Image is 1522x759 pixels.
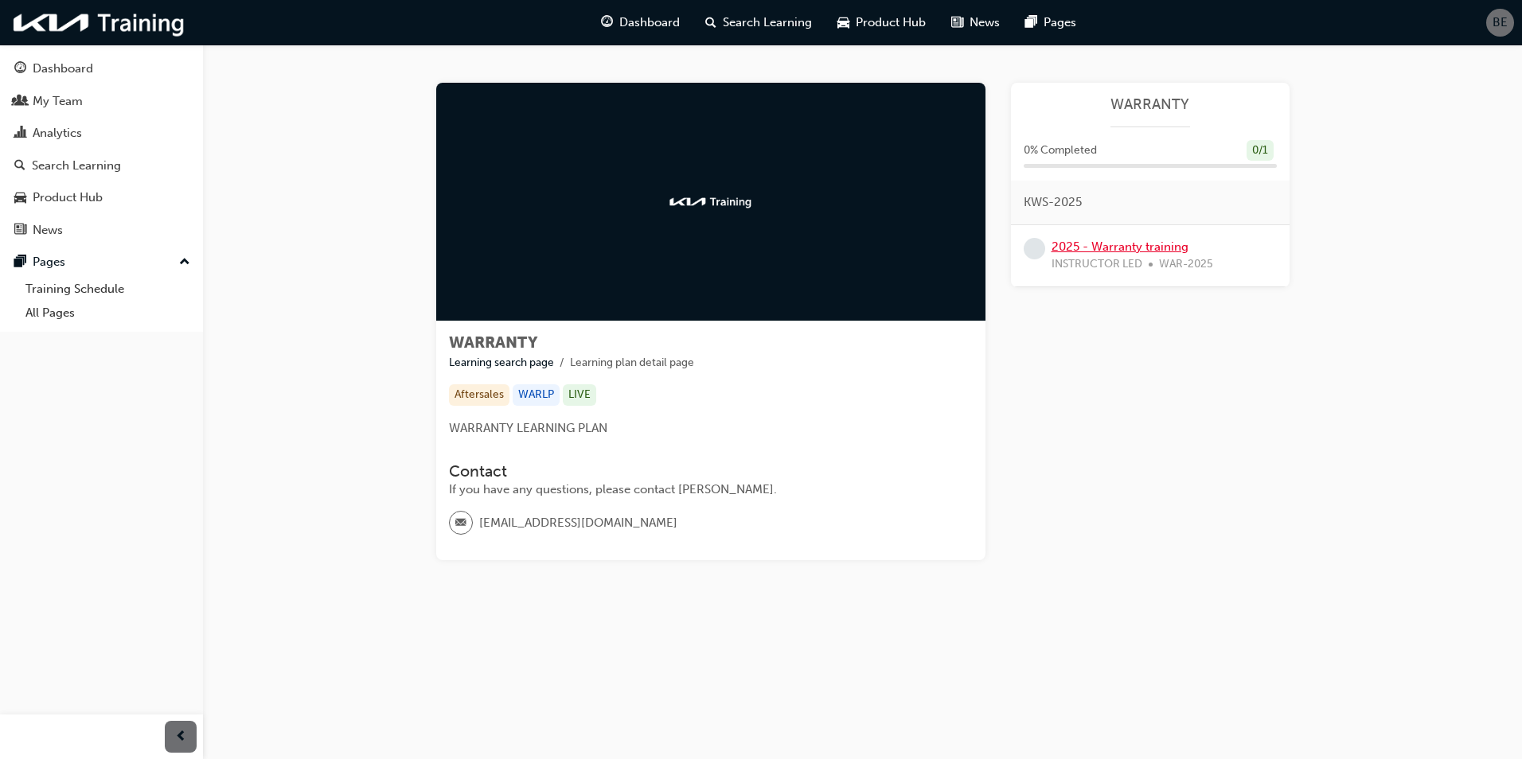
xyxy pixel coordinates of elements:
[1493,14,1508,32] span: BE
[6,87,197,116] a: My Team
[14,95,26,109] span: people-icon
[6,151,197,181] a: Search Learning
[837,13,849,33] span: car-icon
[33,253,65,271] div: Pages
[1024,193,1082,212] span: KWS-2025
[449,356,554,369] a: Learning search page
[19,277,197,302] a: Training Schedule
[6,247,197,277] button: Pages
[6,51,197,247] button: DashboardMy TeamAnalyticsSearch LearningProduct HubNews
[563,384,596,406] div: LIVE
[1052,255,1142,274] span: INSTRUCTOR LED
[570,354,694,372] li: Learning plan detail page
[693,6,825,39] a: search-iconSearch Learning
[32,157,121,175] div: Search Learning
[1486,9,1514,37] button: BE
[951,13,963,33] span: news-icon
[513,384,560,406] div: WARLP
[601,13,613,33] span: guage-icon
[33,124,82,142] div: Analytics
[6,183,197,212] a: Product Hub
[14,127,26,141] span: chart-icon
[588,6,693,39] a: guage-iconDashboard
[14,191,26,205] span: car-icon
[1024,142,1097,160] span: 0 % Completed
[19,301,197,325] a: All Pages
[970,14,1000,32] span: News
[939,6,1013,39] a: news-iconNews
[33,60,93,78] div: Dashboard
[449,333,537,352] span: WARRANTY
[1025,13,1037,33] span: pages-icon
[455,513,466,534] span: email-icon
[449,462,973,481] h3: Contact
[14,62,26,76] span: guage-icon
[14,255,26,270] span: pages-icon
[8,6,191,39] img: kia-training
[179,252,190,273] span: up-icon
[6,216,197,245] a: News
[1247,140,1274,162] div: 0 / 1
[6,54,197,84] a: Dashboard
[1044,14,1076,32] span: Pages
[1024,238,1045,259] span: learningRecordVerb_NONE-icon
[856,14,926,32] span: Product Hub
[33,92,83,111] div: My Team
[6,119,197,148] a: Analytics
[33,221,63,239] div: News
[723,14,812,32] span: Search Learning
[14,224,26,238] span: news-icon
[825,6,939,39] a: car-iconProduct Hub
[1159,255,1213,274] span: WAR-2025
[175,727,187,747] span: prev-icon
[619,14,680,32] span: Dashboard
[449,421,607,435] span: WARRANTY LEARNING PLAN
[705,13,716,33] span: search-icon
[1052,239,1188,254] a: 2025 - Warranty training
[449,384,509,406] div: Aftersales
[667,194,755,210] img: kia-training
[449,481,973,499] div: If you have any questions, please contact [PERSON_NAME].
[1024,95,1277,114] a: WARRANTY
[1013,6,1089,39] a: pages-iconPages
[33,189,103,207] div: Product Hub
[479,514,677,532] span: [EMAIL_ADDRESS][DOMAIN_NAME]
[14,159,25,173] span: search-icon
